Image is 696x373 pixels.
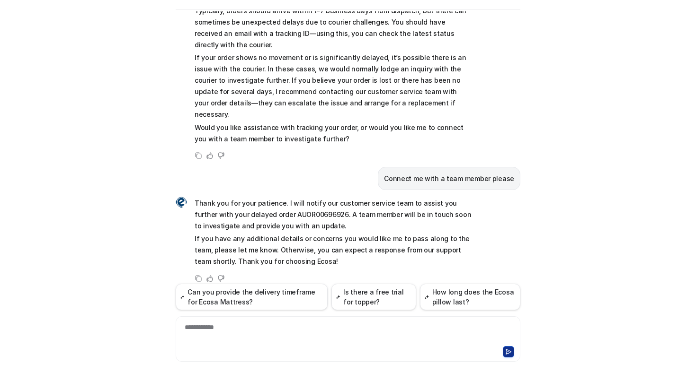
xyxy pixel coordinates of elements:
p: Thank you for your patience. I will notify our customer service team to assist you further with y... [195,198,472,232]
p: Would you like assistance with tracking your order, or would you like me to connect you with a te... [195,122,472,145]
p: If you have any additional details or concerns you would like me to pass along to the team, pleas... [195,233,472,267]
button: Can you provide the delivery timeframe for Ecosa Mattress? [176,284,328,310]
p: Connect me with a team member please [384,173,514,184]
img: Widget [176,197,187,208]
button: How long does the Ecosa pillow last? [420,284,520,310]
p: If your order shows no movement or is significantly delayed, it’s possible there is an issue with... [195,52,472,120]
button: Is there a free trial for topper? [331,284,416,310]
p: Typically, orders should arrive within 1-7 business days from dispatch, but there can sometimes b... [195,5,472,51]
